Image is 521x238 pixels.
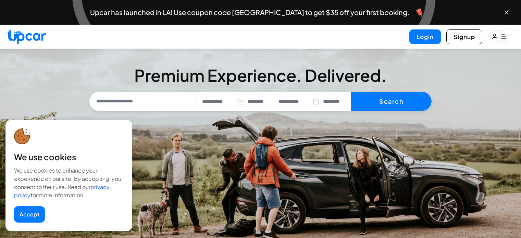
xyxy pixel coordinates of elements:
button: Accept [14,206,45,223]
div: We use cookies to enhance your experience on our site. By accepting, you consent to their use. Re... [14,166,124,199]
button: Close banner [503,9,510,16]
span: Upcar has launched in LA! Use coupon code [GEOGRAPHIC_DATA] to get $35 off your first booking. [90,9,409,16]
h3: Premium Experience. Delivered. [89,67,432,84]
button: Signup [446,29,482,44]
span: | [196,98,198,105]
div: We use cookies [14,151,124,162]
button: Login [409,29,441,44]
img: cookie-icon.svg [14,128,30,145]
button: Search [351,92,432,111]
img: Upcar Logo [7,29,46,44]
span: — [270,98,274,105]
